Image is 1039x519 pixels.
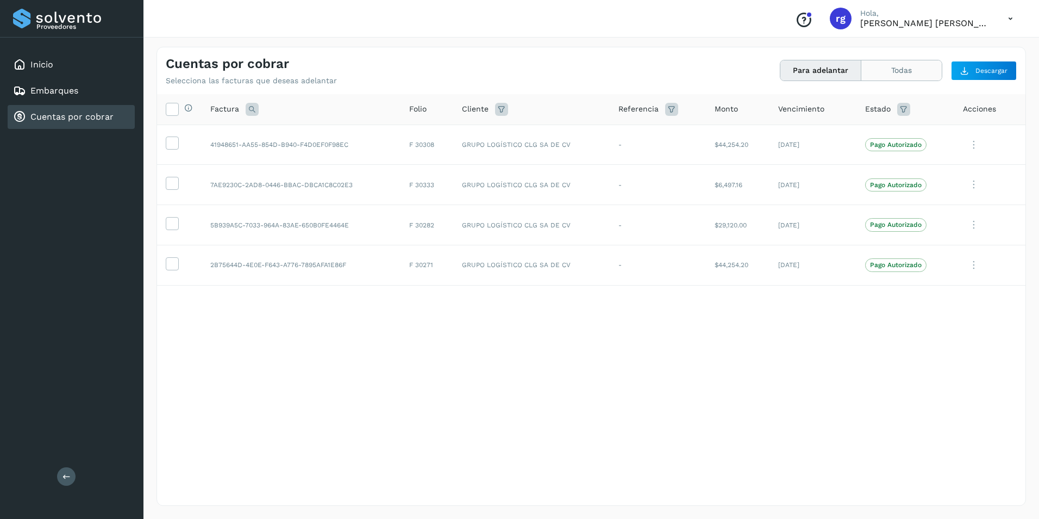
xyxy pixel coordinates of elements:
h4: Cuentas por cobrar [166,56,289,72]
td: GRUPO LOGÍSTICO CLG SA DE CV [453,245,610,285]
div: Inicio [8,53,135,77]
td: [DATE] [769,245,856,285]
span: Monto [715,103,738,115]
p: Selecciona las facturas que deseas adelantar [166,76,337,85]
a: Cuentas por cobrar [30,112,114,122]
div: Embarques [8,79,135,103]
span: Folio [409,103,427,115]
td: GRUPO LOGÍSTICO CLG SA DE CV [453,165,610,205]
td: - [610,165,706,205]
span: Referencia [618,103,659,115]
td: - [610,125,706,165]
td: [DATE] [769,205,856,245]
span: Estado [865,103,891,115]
p: Pago Autorizado [870,181,922,189]
a: Inicio [30,59,53,70]
td: $44,254.20 [706,125,769,165]
button: Todas [861,60,942,81]
td: GRUPO LOGÍSTICO CLG SA DE CV [453,125,610,165]
td: GRUPO LOGÍSTICO CLG SA DE CV [453,205,610,245]
div: Cuentas por cobrar [8,105,135,129]
p: Proveedores [36,23,130,30]
span: Vencimiento [778,103,824,115]
td: 2B75644D-4E0E-F643-A776-7895AFA1E86F [202,245,400,285]
span: Cliente [462,103,489,115]
p: Pago Autorizado [870,221,922,228]
td: $6,497.16 [706,165,769,205]
button: Para adelantar [780,60,861,81]
p: Hola, [860,9,991,18]
span: Acciones [963,103,996,115]
td: F 30333 [400,165,453,205]
td: F 30282 [400,205,453,245]
span: Factura [210,103,239,115]
p: rogelio guadalupe medina Armendariz [860,18,991,28]
td: - [610,205,706,245]
button: Descargar [951,61,1017,81]
td: - [610,245,706,285]
span: Descargar [975,66,1007,76]
td: $29,120.00 [706,205,769,245]
td: $44,254.20 [706,245,769,285]
td: [DATE] [769,125,856,165]
a: Embarques [30,85,78,96]
td: 7AE9230C-2AD8-0446-BBAC-DBCA1C8C02E3 [202,165,400,205]
p: Pago Autorizado [870,141,922,149]
td: [DATE] [769,165,856,205]
td: F 30308 [400,125,453,165]
td: F 30271 [400,245,453,285]
p: Pago Autorizado [870,261,922,269]
td: 5B939A5C-7033-964A-83AE-650B0FE4464E [202,205,400,245]
td: 41948651-AA55-854D-B940-F4D0EF0F98EC [202,125,400,165]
